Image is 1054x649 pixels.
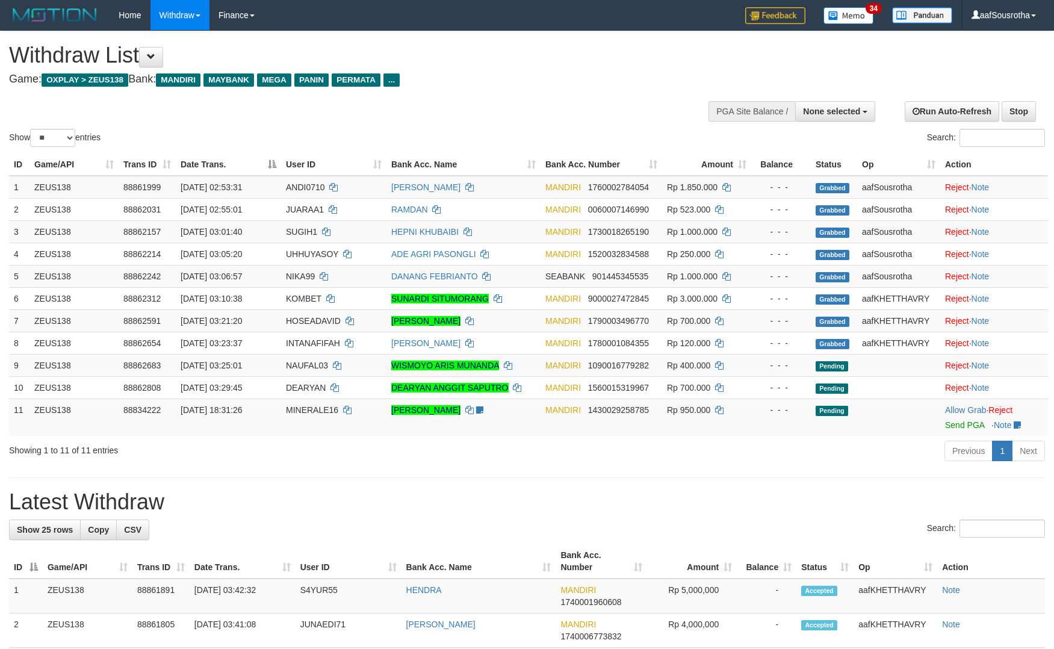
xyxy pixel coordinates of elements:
a: Next [1012,441,1045,461]
a: Stop [1002,101,1036,122]
div: PGA Site Balance / [708,101,795,122]
span: Grabbed [816,272,849,282]
th: Status: activate to sort column ascending [796,544,854,579]
span: Rp 1.000.000 [667,227,718,237]
span: JUARAA1 [286,205,324,214]
a: Show 25 rows [9,520,81,540]
span: SUGIH1 [286,227,317,237]
span: Grabbed [816,250,849,260]
span: MANDIRI [156,73,200,87]
td: ZEUS138 [43,579,132,613]
span: Accepted [801,586,837,596]
a: Allow Grab [945,405,986,415]
td: ZEUS138 [29,220,119,243]
a: Reject [945,205,969,214]
a: Note [972,316,990,326]
span: Copy 9000027472845 to clipboard [588,294,649,303]
a: Run Auto-Refresh [905,101,999,122]
span: 88862312 [123,294,161,303]
a: WISMOYO ARIS MUNANDA [391,361,499,370]
th: ID [9,154,29,176]
select: Showentries [30,129,75,147]
td: 9 [9,354,29,376]
td: · [940,399,1048,436]
th: Trans ID: activate to sort column ascending [119,154,176,176]
th: Op: activate to sort column ascending [857,154,940,176]
a: Reject [945,361,969,370]
td: ZEUS138 [29,243,119,265]
th: Balance [751,154,811,176]
h4: Game: Bank: [9,73,690,85]
span: MANDIRI [545,249,581,259]
a: Reject [945,249,969,259]
a: CSV [116,520,149,540]
span: Copy 1520032834588 to clipboard [588,249,649,259]
th: Status [811,154,857,176]
span: SEABANK [545,272,585,281]
td: · [940,198,1048,220]
span: 88834222 [123,405,161,415]
span: Copy 1090016779282 to clipboard [588,361,649,370]
span: Copy 1760002784054 to clipboard [588,182,649,192]
span: 88862683 [123,361,161,370]
a: Note [942,585,960,595]
td: ZEUS138 [29,265,119,287]
a: Copy [80,520,117,540]
td: Rp 5,000,000 [647,579,737,613]
a: HEPNI KHUBAIBI [391,227,459,237]
th: Op: activate to sort column ascending [854,544,937,579]
h1: Latest Withdraw [9,490,1045,514]
a: Reject [945,316,969,326]
th: Game/API: activate to sort column ascending [43,544,132,579]
span: [DATE] 03:01:40 [181,227,242,237]
a: Note [972,383,990,393]
td: [DATE] 03:42:32 [190,579,296,613]
span: MINERALE16 [286,405,338,415]
th: Action [940,154,1048,176]
span: Grabbed [816,294,849,305]
td: ZEUS138 [29,287,119,309]
span: Show 25 rows [17,525,73,535]
span: Copy 1560015319967 to clipboard [588,383,649,393]
span: MANDIRI [560,585,596,595]
span: [DATE] 03:10:38 [181,294,242,303]
span: HOSEADAVID [286,316,341,326]
span: Grabbed [816,317,849,327]
td: · [940,220,1048,243]
span: MANDIRI [545,316,581,326]
th: Balance: activate to sort column ascending [737,544,796,579]
td: · [940,309,1048,332]
span: 88862157 [123,227,161,237]
span: · [945,405,988,415]
span: Copy 1740001960608 to clipboard [560,597,621,607]
td: - [737,613,796,648]
a: ADE AGRI PASONGLI [391,249,476,259]
span: Copy 1790003496770 to clipboard [588,316,649,326]
span: UHHUYASOY [286,249,338,259]
img: Feedback.jpg [745,7,805,24]
th: Trans ID: activate to sort column ascending [132,544,190,579]
span: 88862808 [123,383,161,393]
th: Date Trans.: activate to sort column descending [176,154,281,176]
a: Note [972,182,990,192]
a: Reject [945,383,969,393]
span: [DATE] 02:55:01 [181,205,242,214]
th: Action [937,544,1045,579]
a: RAMDAN [391,205,428,214]
span: ANDI0710 [286,182,325,192]
span: Rp 120.000 [667,338,710,348]
td: · [940,176,1048,199]
td: 2 [9,198,29,220]
div: - - - [756,315,806,327]
span: NAUFAL03 [286,361,328,370]
td: 6 [9,287,29,309]
td: · [940,376,1048,399]
a: Send PGA [945,420,984,430]
div: - - - [756,248,806,260]
span: KOMBET [286,294,321,303]
td: aafSousrotha [857,265,940,287]
span: 88861999 [123,182,161,192]
span: Accepted [801,620,837,630]
span: [DATE] 18:31:26 [181,405,242,415]
span: ... [383,73,400,87]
